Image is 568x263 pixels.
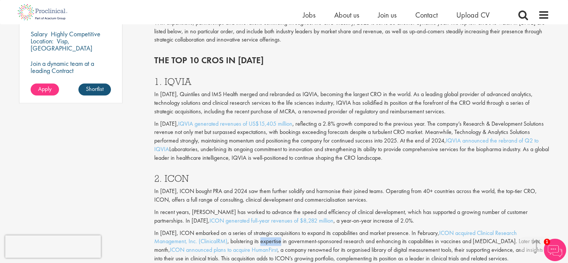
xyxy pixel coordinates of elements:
span: Apply [38,85,52,93]
p: In recent years, [PERSON_NAME] has worked to advance the speed and efficiency of clinical develop... [154,208,549,225]
p: In [DATE], ICON bought PRA and 2024 saw them further solidify and harmonise their joined teams. O... [154,187,549,204]
span: Salary [31,30,47,38]
p: In [DATE], Quintiles and IMS Health merged and rebranded as IQVIA, becoming the largest CRO in th... [154,90,549,116]
p: With expansions, partnerships and innovations continuing throughout the CRO industry, 2025 is set... [154,19,549,45]
p: Highly Competitive [51,30,100,38]
a: Upload CV [456,10,490,20]
a: ICON acquired Clinical Research Management, Inc. (ClinicalRM) [154,229,517,245]
span: 1 [544,239,550,245]
h3: 1. IQVIA [154,77,549,86]
p: In [DATE], , reflecting a 2.8% growth compared to the previous year. The company’s Research & Dev... [154,120,549,162]
a: Shortlist [78,83,111,95]
a: IQVIA announced the rebrand of Q2 to IQVIA [154,137,538,153]
p: Join a dynamic team at a leading Contract Manufacturing Organisation (CMO) and contribute to grou... [31,60,111,103]
p: In [DATE], ICON embarked on a series of strategic acquisitions to expand its capabilities and mar... [154,229,549,263]
span: Location: [31,37,53,45]
a: About us [334,10,359,20]
iframe: reCAPTCHA [5,235,101,258]
a: IQVIA generated revenues of US$15,405 million [178,120,292,128]
img: Chatbot [544,239,566,261]
p: Visp, [GEOGRAPHIC_DATA] [31,37,92,52]
a: Apply [31,83,59,95]
h3: 2. ICON [154,174,549,183]
a: Jobs [303,10,316,20]
h2: The top 10 CROs in [DATE] [154,55,549,65]
a: ICON announced plans to acquire HumanFirst [170,246,277,254]
a: Join us [378,10,397,20]
a: ICON generated full-year revenues of $8,282 million [209,217,333,224]
a: Contact [415,10,438,20]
